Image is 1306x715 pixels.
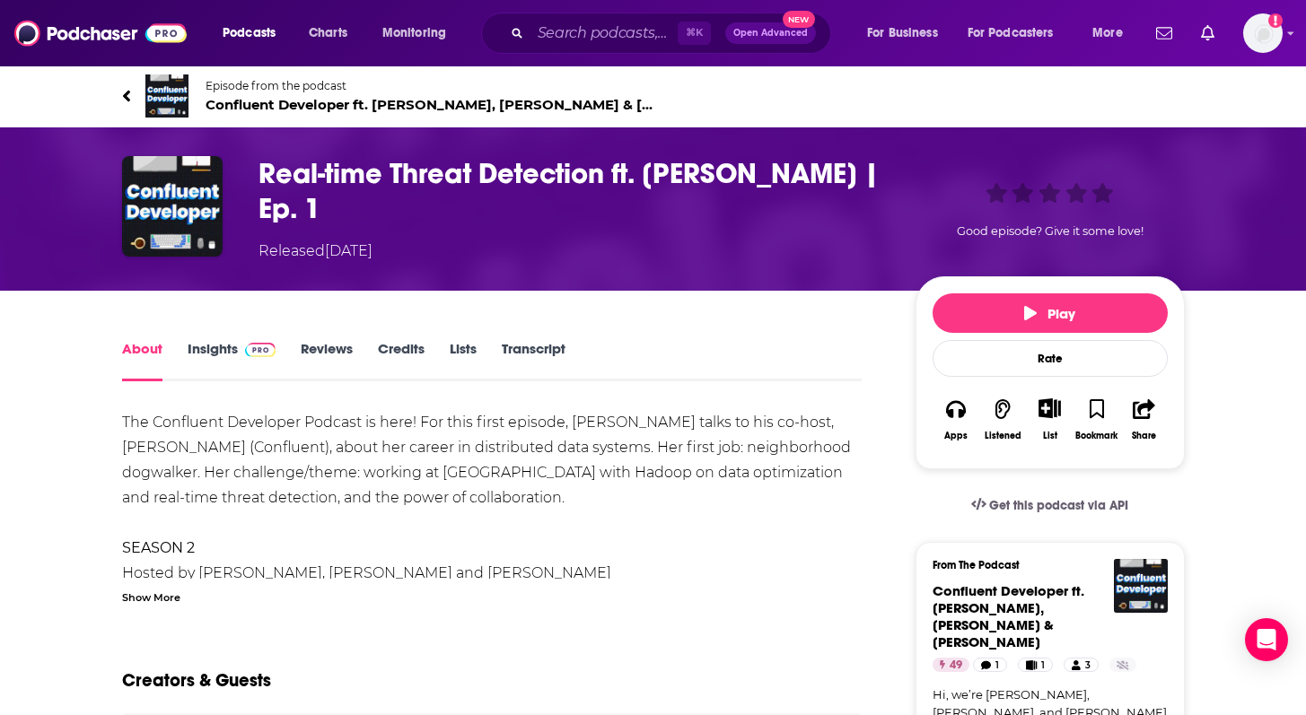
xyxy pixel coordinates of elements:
[223,21,276,46] span: Podcasts
[122,539,195,556] b: SEASON 2
[933,340,1168,377] div: Rate
[957,224,1144,238] span: Good episode? Give it some love!
[989,498,1128,513] span: Get this podcast via API
[188,340,276,381] a: InsightsPodchaser Pro
[1031,398,1068,418] button: Show More Button
[122,74,653,118] a: Confluent Developer ft. Tim Berglund, Adi Polak & Viktor GamovEpisode from the podcastConfluent D...
[1041,657,1045,675] span: 1
[206,96,653,113] span: Confluent Developer ft. [PERSON_NAME], [PERSON_NAME] & [PERSON_NAME]
[206,79,653,92] span: Episode from the podcast
[1074,387,1120,452] button: Bookmark
[733,29,808,38] span: Open Advanced
[382,21,446,46] span: Monitoring
[933,559,1153,571] h3: From The Podcast
[725,22,816,44] button: Open AdvancedNew
[378,340,425,381] a: Credits
[950,657,962,675] span: 49
[1092,21,1123,46] span: More
[678,22,711,45] span: ⌘ K
[498,13,848,54] div: Search podcasts, credits, & more...
[245,343,276,357] img: Podchaser Pro
[956,19,1080,48] button: open menu
[1080,19,1145,48] button: open menu
[145,74,188,118] img: Confluent Developer ft. Tim Berglund, Adi Polak & Viktor Gamov
[1024,305,1075,322] span: Play
[995,657,999,675] span: 1
[259,240,373,262] div: Released [DATE]
[1064,658,1098,672] a: 3
[855,19,960,48] button: open menu
[985,431,1021,441] div: Listened
[1085,657,1091,675] span: 3
[530,19,678,48] input: Search podcasts, credits, & more...
[122,340,162,381] a: About
[450,340,477,381] a: Lists
[122,156,223,257] img: Real-time Threat Detection ft. Adi Polak | Ep. 1
[933,293,1168,333] button: Play
[1243,13,1283,53] button: Show profile menu
[1245,618,1288,661] div: Open Intercom Messenger
[1268,13,1283,28] svg: Add a profile image
[933,582,1084,650] span: Confluent Developer ft. [PERSON_NAME], [PERSON_NAME] & [PERSON_NAME]
[933,582,1084,650] a: Confluent Developer ft. Tim Berglund, Adi Polak & Viktor Gamov
[867,21,938,46] span: For Business
[933,387,979,452] button: Apps
[973,658,1007,672] a: 1
[1132,431,1156,441] div: Share
[297,19,358,48] a: Charts
[933,658,969,672] a: 49
[944,431,968,441] div: Apps
[957,484,1144,528] a: Get this podcast via API
[122,669,271,692] h2: Creators & Guests
[502,340,565,381] a: Transcript
[1114,559,1168,613] img: Confluent Developer ft. Tim Berglund, Adi Polak & Viktor Gamov
[1075,431,1118,441] div: Bookmark
[783,11,815,28] span: New
[979,387,1026,452] button: Listened
[259,156,887,226] h1: Real-time Threat Detection ft. Adi Polak | Ep. 1
[210,19,299,48] button: open menu
[309,21,347,46] span: Charts
[1149,18,1179,48] a: Show notifications dropdown
[14,16,187,50] img: Podchaser - Follow, Share and Rate Podcasts
[1194,18,1222,48] a: Show notifications dropdown
[1243,13,1283,53] img: User Profile
[1120,387,1167,452] button: Share
[1018,658,1053,672] a: 1
[1026,387,1073,452] div: Show More ButtonList
[1243,13,1283,53] span: Logged in as biancagorospe
[968,21,1054,46] span: For Podcasters
[301,340,353,381] a: Reviews
[1043,430,1057,441] div: List
[370,19,469,48] button: open menu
